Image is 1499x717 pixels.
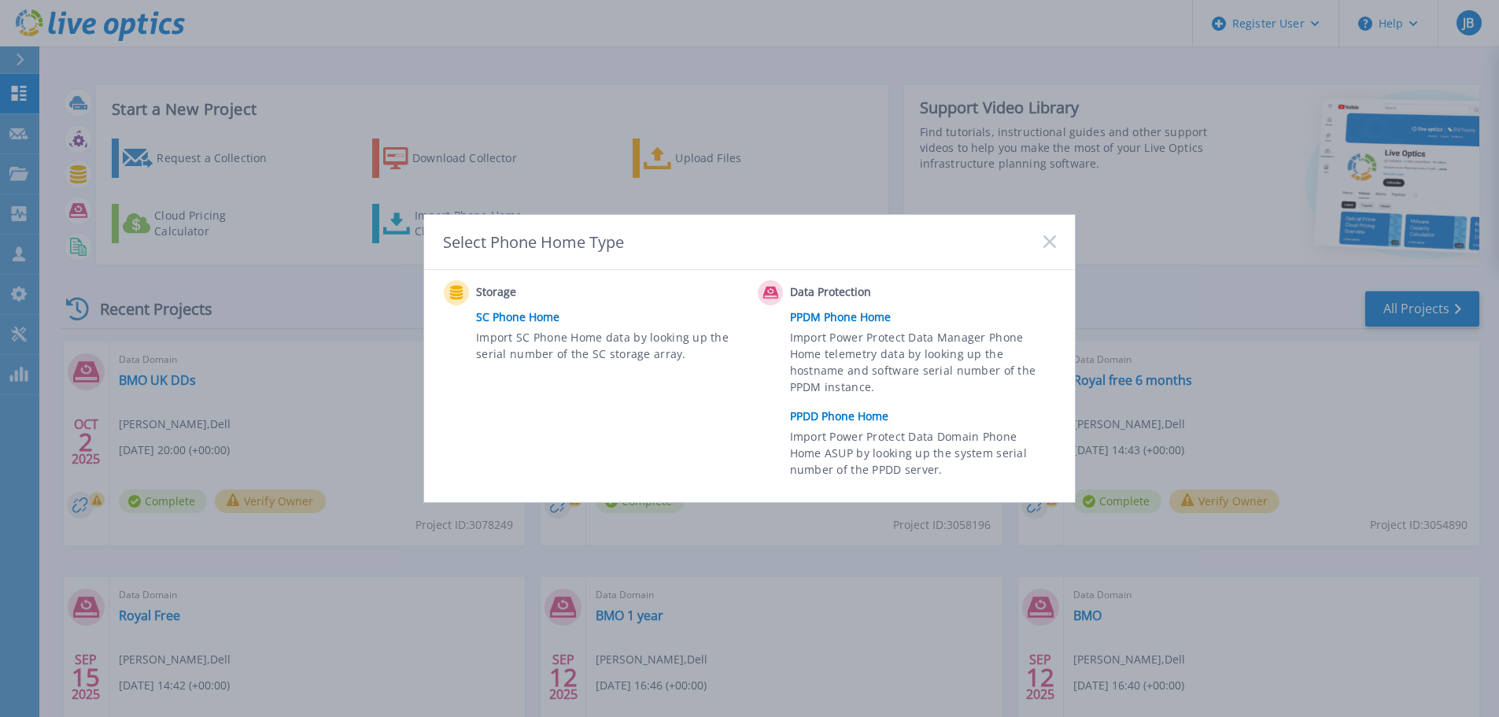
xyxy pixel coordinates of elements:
[790,329,1052,401] span: Import Power Protect Data Manager Phone Home telemetry data by looking up the hostname and softwa...
[476,283,633,302] span: Storage
[790,283,947,302] span: Data Protection
[443,231,626,253] div: Select Phone Home Type
[790,405,1064,428] a: PPDD Phone Home
[476,329,738,365] span: Import SC Phone Home data by looking up the serial number of the SC storage array.
[790,305,1064,329] a: PPDM Phone Home
[790,428,1052,482] span: Import Power Protect Data Domain Phone Home ASUP by looking up the system serial number of the PP...
[476,305,750,329] a: SC Phone Home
